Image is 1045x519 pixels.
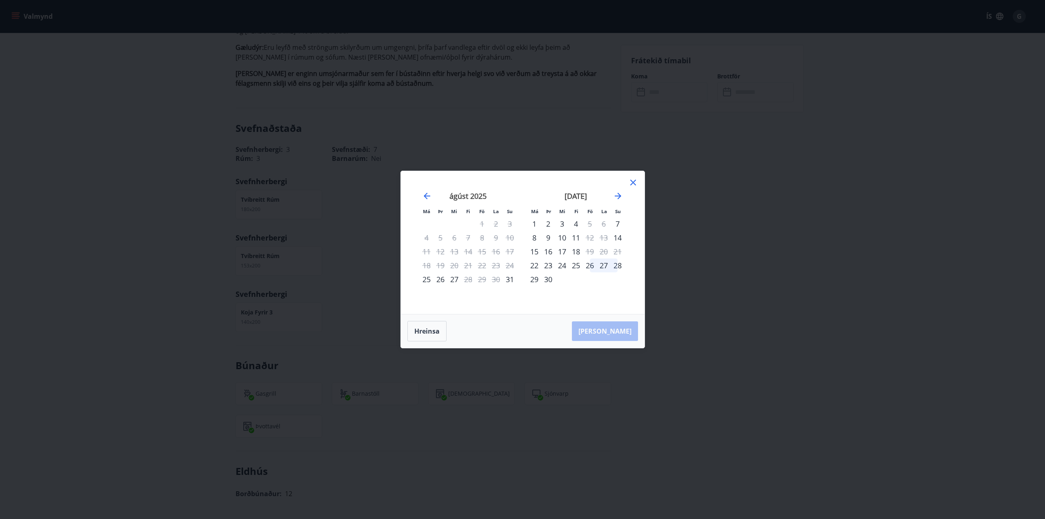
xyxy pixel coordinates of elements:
[541,258,555,272] td: Choose þriðjudagur, 23. september 2025 as your check-in date. It’s available.
[541,217,555,231] td: Choose þriðjudagur, 2. september 2025 as your check-in date. It’s available.
[447,272,461,286] div: 27
[569,217,583,231] div: 4
[569,258,583,272] td: Choose fimmtudagur, 25. september 2025 as your check-in date. It’s available.
[527,272,541,286] td: Choose mánudagur, 29. september 2025 as your check-in date. It’s available.
[420,231,434,245] td: Not available. mánudagur, 4. ágúst 2025
[420,272,434,286] td: Choose mánudagur, 25. ágúst 2025 as your check-in date. It’s available.
[555,231,569,245] td: Choose miðvikudagur, 10. september 2025 as your check-in date. It’s available.
[447,272,461,286] td: Choose miðvikudagur, 27. ágúst 2025 as your check-in date. It’s available.
[407,321,447,341] button: Hreinsa
[611,231,625,245] td: Choose sunnudagur, 14. september 2025 as your check-in date. It’s available.
[438,208,443,214] small: Þr
[615,208,621,214] small: Su
[434,272,447,286] td: Choose þriðjudagur, 26. ágúst 2025 as your check-in date. It’s available.
[434,258,447,272] td: Not available. þriðjudagur, 19. ágúst 2025
[527,245,541,258] td: Choose mánudagur, 15. september 2025 as your check-in date. It’s available.
[601,208,607,214] small: La
[527,231,541,245] div: 8
[611,217,625,231] td: Choose sunnudagur, 7. september 2025 as your check-in date. It’s available.
[434,231,447,245] td: Not available. þriðjudagur, 5. ágúst 2025
[451,208,457,214] small: Mi
[597,231,611,245] td: Not available. laugardagur, 13. september 2025
[461,245,475,258] td: Not available. fimmtudagur, 14. ágúst 2025
[531,208,538,214] small: Má
[569,245,583,258] div: 18
[611,245,625,258] td: Not available. sunnudagur, 21. september 2025
[569,258,583,272] div: 25
[479,208,485,214] small: Fö
[507,208,513,214] small: Su
[541,258,555,272] div: 23
[503,258,517,272] td: Not available. sunnudagur, 24. ágúst 2025
[489,272,503,286] td: Not available. laugardagur, 30. ágúst 2025
[489,245,503,258] td: Not available. laugardagur, 16. ágúst 2025
[613,191,623,201] div: Move forward to switch to the next month.
[574,208,578,214] small: Fi
[475,231,489,245] td: Not available. föstudagur, 8. ágúst 2025
[569,231,583,245] td: Choose fimmtudagur, 11. september 2025 as your check-in date. It’s available.
[583,217,597,231] div: Aðeins útritun í boði
[541,231,555,245] td: Choose þriðjudagur, 9. september 2025 as your check-in date. It’s available.
[583,217,597,231] td: Not available. föstudagur, 5. september 2025
[527,217,541,231] td: Choose mánudagur, 1. september 2025 as your check-in date. It’s available.
[420,258,434,272] td: Not available. mánudagur, 18. ágúst 2025
[461,258,475,272] td: Not available. fimmtudagur, 21. ágúst 2025
[527,272,541,286] div: 29
[583,245,597,258] div: Aðeins útritun í boði
[411,181,635,304] div: Calendar
[583,231,597,245] td: Not available. föstudagur, 12. september 2025
[503,272,517,286] div: Aðeins innritun í boði
[503,272,517,286] td: Choose sunnudagur, 31. ágúst 2025 as your check-in date. It’s available.
[475,272,489,286] td: Not available. föstudagur, 29. ágúst 2025
[447,258,461,272] td: Not available. miðvikudagur, 20. ágúst 2025
[475,217,489,231] td: Not available. föstudagur, 1. ágúst 2025
[541,217,555,231] div: 2
[475,258,489,272] td: Not available. föstudagur, 22. ágúst 2025
[555,217,569,231] td: Choose miðvikudagur, 3. september 2025 as your check-in date. It’s available.
[555,258,569,272] td: Choose miðvikudagur, 24. september 2025 as your check-in date. It’s available.
[541,245,555,258] td: Choose þriðjudagur, 16. september 2025 as your check-in date. It’s available.
[434,272,447,286] div: 26
[447,231,461,245] td: Not available. miðvikudagur, 6. ágúst 2025
[541,272,555,286] td: Choose þriðjudagur, 30. september 2025 as your check-in date. It’s available.
[493,208,499,214] small: La
[461,272,475,286] div: Aðeins útritun í boði
[597,258,611,272] div: 27
[461,231,475,245] td: Not available. fimmtudagur, 7. ágúst 2025
[569,217,583,231] td: Choose fimmtudagur, 4. september 2025 as your check-in date. It’s available.
[597,217,611,231] td: Not available. laugardagur, 6. september 2025
[423,208,430,214] small: Má
[611,217,625,231] div: Aðeins innritun í boði
[434,245,447,258] td: Not available. þriðjudagur, 12. ágúst 2025
[587,208,593,214] small: Fö
[565,191,587,201] strong: [DATE]
[503,231,517,245] td: Not available. sunnudagur, 10. ágúst 2025
[555,231,569,245] div: 10
[555,245,569,258] td: Choose miðvikudagur, 17. september 2025 as your check-in date. It’s available.
[555,245,569,258] div: 17
[503,245,517,258] td: Not available. sunnudagur, 17. ágúst 2025
[466,208,470,214] small: Fi
[546,208,551,214] small: Þr
[527,245,541,258] div: 15
[449,191,487,201] strong: ágúst 2025
[583,231,597,245] div: Aðeins útritun í boði
[559,208,565,214] small: Mi
[569,231,583,245] div: 11
[527,258,541,272] td: Choose mánudagur, 22. september 2025 as your check-in date. It’s available.
[527,217,541,231] div: 1
[569,245,583,258] td: Choose fimmtudagur, 18. september 2025 as your check-in date. It’s available.
[489,217,503,231] td: Not available. laugardagur, 2. ágúst 2025
[420,245,434,258] td: Not available. mánudagur, 11. ágúst 2025
[541,272,555,286] div: 30
[489,258,503,272] td: Not available. laugardagur, 23. ágúst 2025
[527,258,541,272] div: Aðeins innritun í boði
[597,245,611,258] td: Not available. laugardagur, 20. september 2025
[447,245,461,258] td: Not available. miðvikudagur, 13. ágúst 2025
[597,258,611,272] td: Choose laugardagur, 27. september 2025 as your check-in date. It’s available.
[555,258,569,272] div: 24
[461,272,475,286] td: Not available. fimmtudagur, 28. ágúst 2025
[583,258,597,272] div: 26
[611,258,625,272] div: 28
[422,191,432,201] div: Move backward to switch to the previous month.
